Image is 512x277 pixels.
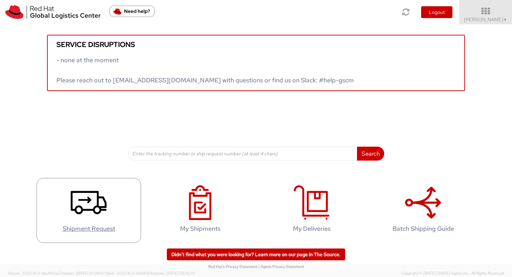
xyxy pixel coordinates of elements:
img: rh-logistics-00dfa346123c4ec078e1.svg [5,5,101,19]
a: Shipment Request [37,178,141,243]
button: Search [357,147,384,161]
span: Copyright © [DATE]-[DATE] Agistix Inc., All Rights Reserved [402,271,504,276]
h5: Service disruptions [56,41,456,48]
a: Service disruptions - none at the moment Please reach out to [EMAIL_ADDRESS][DOMAIN_NAME] with qu... [47,35,465,91]
span: [PERSON_NAME] [464,16,507,23]
a: Batch Shipping Guide [371,178,475,243]
h4: My Shipments [155,225,245,232]
input: Enter the tracking number or ship request number (at least 4 chars) [128,147,357,161]
a: My Deliveries [259,178,364,243]
span: ▼ [503,17,507,23]
h4: Batch Shipping Guide [378,225,468,232]
h4: My Deliveries [267,225,357,232]
span: master, [DATE] 10:04:51 [62,271,103,276]
span: Server: 2025.18.0-daa1fe12ee7 [8,271,103,276]
span: master, [DATE] 08:10:29 [153,271,195,276]
button: Logout [421,6,452,18]
button: Need help? [109,6,155,17]
span: Client: 2025.18.0-0e69584 [104,271,195,276]
h4: Shipment Request [44,225,134,232]
a: My Shipments [148,178,253,243]
a: Didn't find what you were looking for? Learn more on our page in The Source. [167,249,345,260]
span: - none at the moment Please reach out to [EMAIL_ADDRESS][DOMAIN_NAME] with questions or find us o... [56,56,354,84]
a: Red Hat's Privacy Statement [208,264,257,269]
a: | Agistix Privacy Statement [258,264,304,269]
